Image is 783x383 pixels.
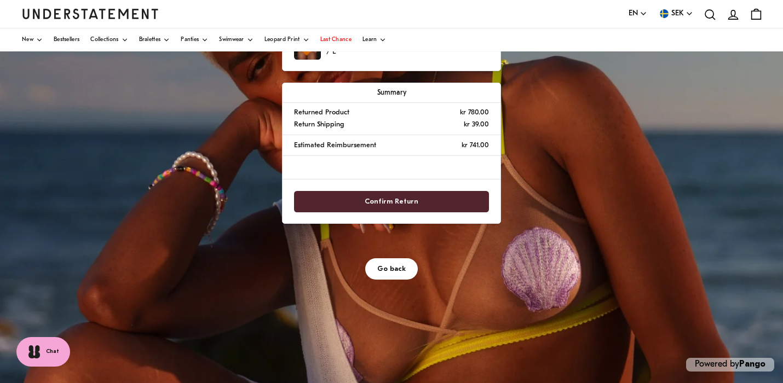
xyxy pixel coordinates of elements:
button: Confirm Return [294,191,489,212]
p: Returned Product [294,107,349,118]
p: Return Shipping [294,119,344,130]
button: EN [629,8,647,20]
a: New [22,28,43,51]
span: Swimwear [219,37,244,43]
span: EN [629,8,638,20]
span: Collections [90,37,118,43]
a: Learn [362,28,387,51]
span: Confirm Return [365,191,418,212]
span: Bralettes [139,37,161,43]
a: Bralettes [139,28,170,51]
button: SEK [658,8,693,20]
span: Go back [377,259,406,279]
a: Last Chance [320,28,352,51]
span: Panties [181,37,199,43]
p: Estimated Reimbursement [294,140,376,151]
a: Understatement Homepage [22,9,159,19]
a: Panties [181,28,208,51]
span: Chat [46,347,59,356]
button: Chat [16,337,70,367]
span: New [22,37,33,43]
span: Last Chance [320,37,352,43]
span: Leopard Print [264,37,300,43]
p: Powered by [686,358,774,372]
a: Leopard Print [264,28,309,51]
a: Swimwear [219,28,253,51]
p: kr 741.00 [462,140,489,151]
p: kr 39.00 [464,119,489,130]
a: Collections [90,28,128,51]
span: Bestsellers [54,37,79,43]
span: SEK [671,8,684,20]
p: Summary [294,87,489,98]
a: Pango [739,360,765,369]
a: Bestsellers [54,28,79,51]
span: Learn [362,37,377,43]
button: Go back [365,258,418,280]
p: kr 780.00 [460,107,489,118]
